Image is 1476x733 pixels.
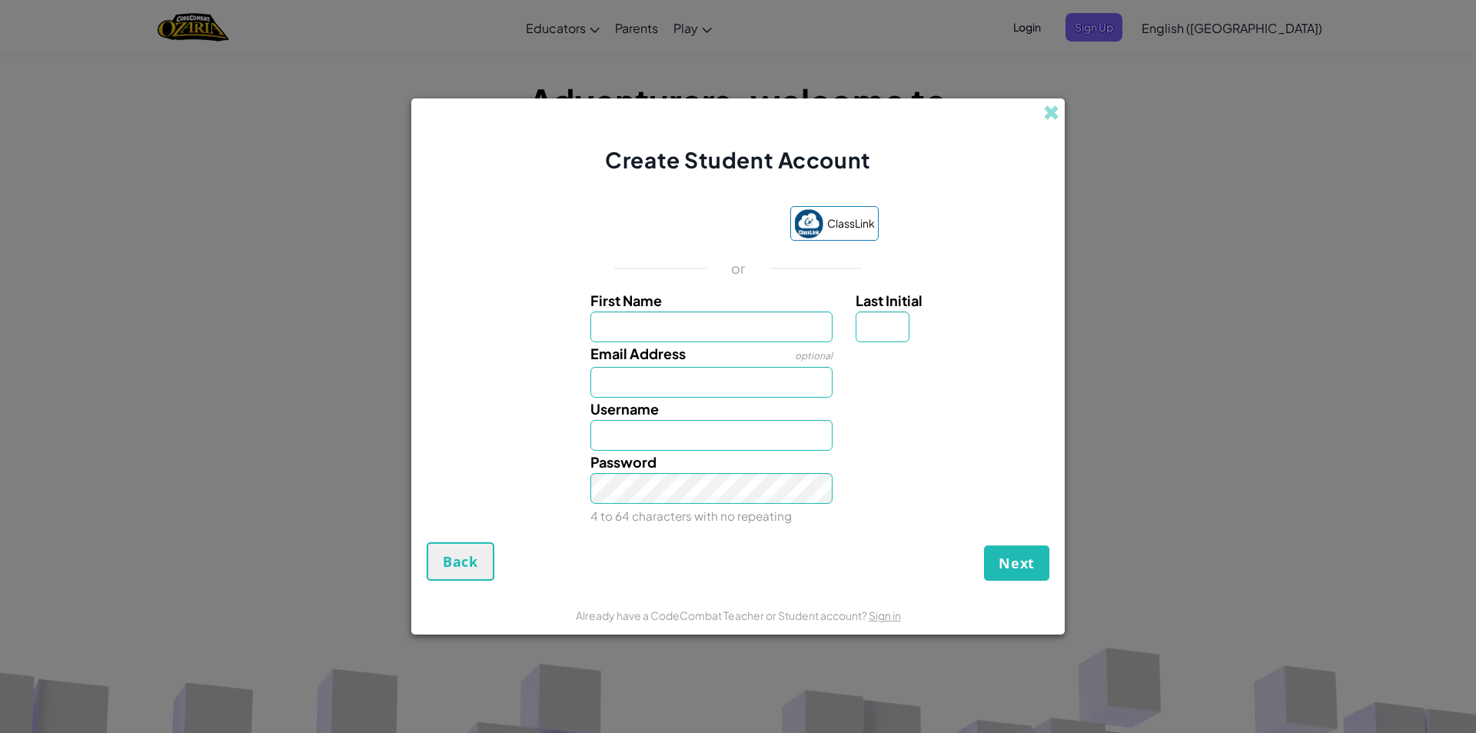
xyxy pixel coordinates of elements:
span: Password [590,453,657,471]
p: or [731,259,746,278]
span: Back [443,552,478,571]
small: 4 to 64 characters with no repeating [590,508,792,523]
span: Email Address [590,345,686,362]
img: classlink-logo-small.png [794,209,823,238]
span: Username [590,400,659,418]
span: ClassLink [827,212,875,235]
span: Already have a CodeCombat Teacher or Student account? [576,608,869,622]
span: optional [795,350,833,362]
span: Last Initial [856,292,922,309]
a: Sign in [869,608,901,622]
button: Next [984,545,1049,581]
button: Back [427,542,494,581]
span: Next [999,554,1035,572]
iframe: Sign in with Google Button [590,208,783,242]
span: First Name [590,292,662,309]
span: Create Student Account [605,146,870,173]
